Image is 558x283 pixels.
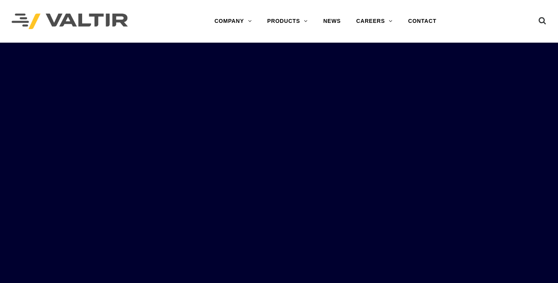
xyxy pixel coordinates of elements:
[400,14,444,29] a: CONTACT
[348,14,400,29] a: CAREERS
[315,14,348,29] a: NEWS
[207,14,259,29] a: COMPANY
[12,14,128,29] img: Valtir
[259,14,315,29] a: PRODUCTS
